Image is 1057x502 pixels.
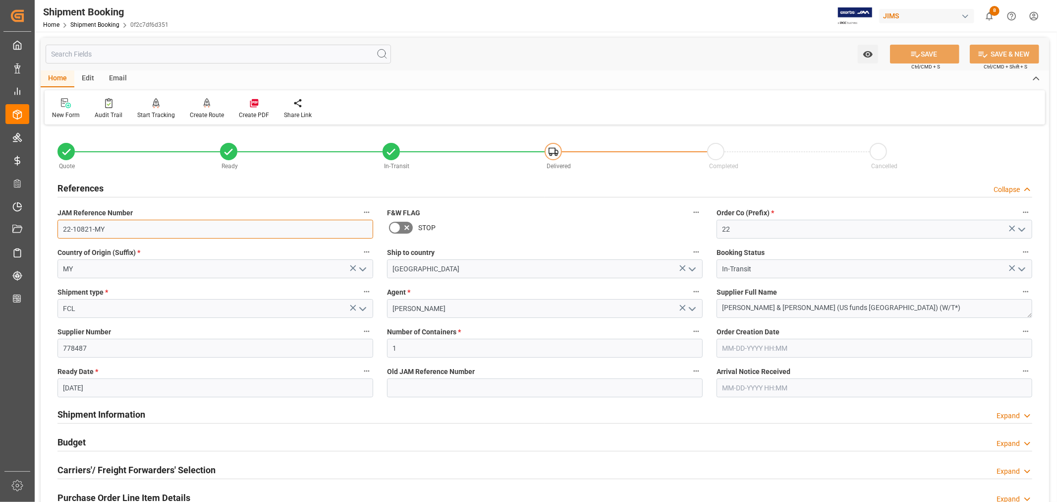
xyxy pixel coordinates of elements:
div: New Form [52,111,80,120]
span: Supplier Full Name [717,287,777,298]
button: SAVE & NEW [970,45,1039,63]
span: 8 [990,6,1000,16]
span: Old JAM Reference Number [387,367,475,377]
div: Expand [997,411,1020,421]
button: SAVE [890,45,959,63]
input: MM-DD-YYYY [57,378,373,397]
button: open menu [684,301,699,316]
h2: References [57,182,104,195]
button: show 8 new notifications [978,5,1001,27]
span: JAM Reference Number [57,208,133,218]
span: Ctrl/CMD + Shift + S [984,63,1027,70]
button: open menu [355,301,370,316]
button: Ready Date * [360,365,373,377]
div: Start Tracking [137,111,175,120]
button: JIMS [879,6,978,25]
button: Agent * [690,285,703,298]
button: F&W FLAG [690,206,703,219]
h2: Carriers'/ Freight Forwarders' Selection [57,463,216,477]
span: Booking Status [717,248,765,258]
button: open menu [1014,261,1029,277]
button: open menu [1014,222,1029,237]
span: Arrival Notice Received [717,367,790,377]
a: Home [43,21,59,28]
button: Ship to country [690,246,703,258]
button: Arrival Notice Received [1019,365,1032,377]
div: Expand [997,439,1020,449]
div: Shipment Booking [43,4,168,19]
button: Order Creation Date [1019,325,1032,338]
span: Quote [59,163,75,170]
span: Cancelled [872,163,898,170]
div: Edit [74,70,102,87]
input: Type to search/select [57,259,373,278]
button: Supplier Full Name [1019,285,1032,298]
span: Country of Origin (Suffix) [57,248,140,258]
input: Search Fields [46,45,391,63]
button: Country of Origin (Suffix) * [360,246,373,258]
span: Ready [222,163,238,170]
button: JAM Reference Number [360,206,373,219]
button: Order Co (Prefix) * [1019,206,1032,219]
button: open menu [355,261,370,277]
input: MM-DD-YYYY HH:MM [717,378,1032,397]
textarea: [PERSON_NAME] & [PERSON_NAME] (US funds [GEOGRAPHIC_DATA]) (W/T*) [717,299,1032,318]
h2: Shipment Information [57,408,145,421]
button: Help Center [1001,5,1023,27]
button: Shipment type * [360,285,373,298]
div: Create Route [190,111,224,120]
button: open menu [858,45,878,63]
span: Agent [387,287,410,298]
span: Completed [709,163,738,170]
span: F&W FLAG [387,208,420,218]
div: Expand [997,466,1020,477]
button: Booking Status [1019,246,1032,258]
div: Email [102,70,134,87]
span: Ctrl/CMD + S [911,63,940,70]
button: Old JAM Reference Number [690,365,703,377]
span: In-Transit [384,163,409,170]
button: open menu [684,261,699,277]
span: Supplier Number [57,327,111,337]
span: Order Co (Prefix) [717,208,774,218]
input: MM-DD-YYYY HH:MM [717,339,1032,358]
h2: Budget [57,436,86,449]
div: Create PDF [239,111,269,120]
span: Delivered [547,163,571,170]
div: Share Link [284,111,312,120]
div: Home [41,70,74,87]
span: STOP [418,223,436,233]
span: Order Creation Date [717,327,779,337]
div: Collapse [994,185,1020,195]
img: Exertis%20JAM%20-%20Email%20Logo.jpg_1722504956.jpg [838,7,872,25]
span: Number of Containers [387,327,461,337]
span: Ship to country [387,248,435,258]
div: Audit Trail [95,111,122,120]
button: Supplier Number [360,325,373,338]
a: Shipment Booking [70,21,119,28]
button: Number of Containers * [690,325,703,338]
div: JIMS [879,9,974,23]
span: Shipment type [57,287,108,298]
span: Ready Date [57,367,98,377]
